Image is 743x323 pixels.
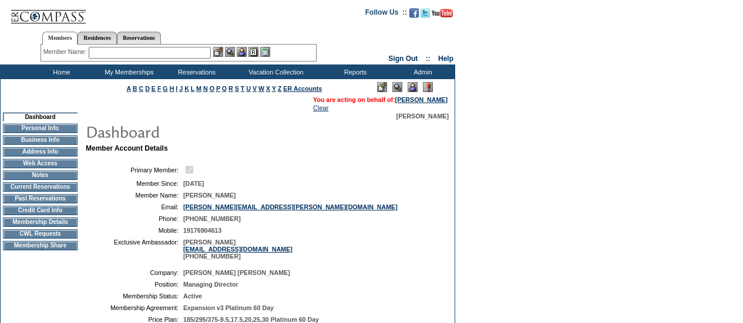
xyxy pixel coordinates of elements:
td: Phone: [90,215,179,222]
a: U [246,85,251,92]
a: Z [278,85,282,92]
a: Members [42,32,78,45]
span: [PERSON_NAME] [183,192,236,199]
td: Member Name: [90,192,179,199]
span: [DATE] [183,180,204,187]
a: J [179,85,183,92]
a: V [253,85,257,92]
td: Reports [320,64,388,79]
a: Help [438,55,453,63]
td: Web Access [3,159,78,168]
img: Log Concern/Member Elevation [423,82,433,92]
img: pgTtlDashboard.gif [85,120,320,143]
span: [PHONE_NUMBER] [183,215,241,222]
td: Membership Details [3,217,78,227]
a: X [266,85,270,92]
a: R [228,85,233,92]
td: Reservations [162,64,229,79]
span: [PERSON_NAME] [396,113,449,120]
td: Price Plan: [90,316,179,323]
a: P [216,85,220,92]
img: b_calculator.gif [260,47,270,57]
span: Active [183,293,202,300]
td: Personal Info [3,124,78,133]
img: Reservations [248,47,258,57]
a: Residences [78,32,117,44]
a: Subscribe to our YouTube Channel [432,12,453,19]
a: E [152,85,156,92]
a: Reservations [117,32,161,44]
td: Business Info [3,135,78,145]
td: Vacation Collection [229,64,320,79]
a: Become our fan on Facebook [409,12,419,19]
a: C [139,85,143,92]
td: Admin [388,64,455,79]
a: G [163,85,167,92]
a: D [145,85,150,92]
td: Credit Card Info [3,206,78,215]
td: Past Reservations [3,194,78,203]
a: Follow us on Twitter [421,12,430,19]
a: F [157,85,162,92]
img: Edit Mode [377,82,387,92]
b: Member Account Details [86,144,168,152]
span: Expansion v3 Platinum 60 Day [183,304,274,311]
td: Follow Us :: [365,7,407,21]
td: CWL Requests [3,229,78,239]
a: B [133,85,137,92]
img: Impersonate [408,82,418,92]
a: S [235,85,239,92]
a: Q [222,85,227,92]
td: Membership Agreement: [90,304,179,311]
span: [PERSON_NAME] [PERSON_NAME] [183,269,290,276]
span: 19176904613 [183,227,221,234]
span: 185/295/375-9.5,17.5,20,25,30 Platinum 60 Day [183,316,319,323]
td: My Memberships [94,64,162,79]
td: Current Reservations [3,182,78,192]
a: T [241,85,245,92]
td: Membership Status: [90,293,179,300]
a: W [258,85,264,92]
span: You are acting on behalf of: [313,96,448,103]
span: :: [426,55,431,63]
td: Exclusive Ambassador: [90,239,179,260]
a: K [184,85,189,92]
td: Primary Member: [90,164,179,175]
td: Notes [3,171,78,180]
td: Home [26,64,94,79]
td: Membership Share [3,241,78,250]
a: [PERSON_NAME][EMAIL_ADDRESS][PERSON_NAME][DOMAIN_NAME] [183,203,398,210]
a: N [203,85,208,92]
a: M [196,85,201,92]
a: L [191,85,194,92]
a: Sign Out [388,55,418,63]
img: View Mode [392,82,402,92]
img: Become our fan on Facebook [409,8,419,18]
a: O [210,85,214,92]
a: H [170,85,174,92]
td: Mobile: [90,227,179,234]
img: View [225,47,235,57]
span: Managing Director [183,281,238,288]
img: Subscribe to our YouTube Channel [432,9,453,18]
a: [EMAIL_ADDRESS][DOMAIN_NAME] [183,246,293,253]
a: A [127,85,131,92]
a: Clear [313,104,328,111]
td: Dashboard [3,113,78,121]
td: Company: [90,269,179,276]
td: Email: [90,203,179,210]
a: Y [272,85,276,92]
img: Follow us on Twitter [421,8,430,18]
a: ER Accounts [283,85,322,92]
td: Member Since: [90,180,179,187]
div: Member Name: [43,47,89,57]
img: b_edit.gif [213,47,223,57]
a: I [176,85,177,92]
td: Address Info [3,147,78,157]
span: [PERSON_NAME] [PHONE_NUMBER] [183,239,293,260]
td: Position: [90,281,179,288]
a: [PERSON_NAME] [395,96,448,103]
img: Impersonate [237,47,247,57]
